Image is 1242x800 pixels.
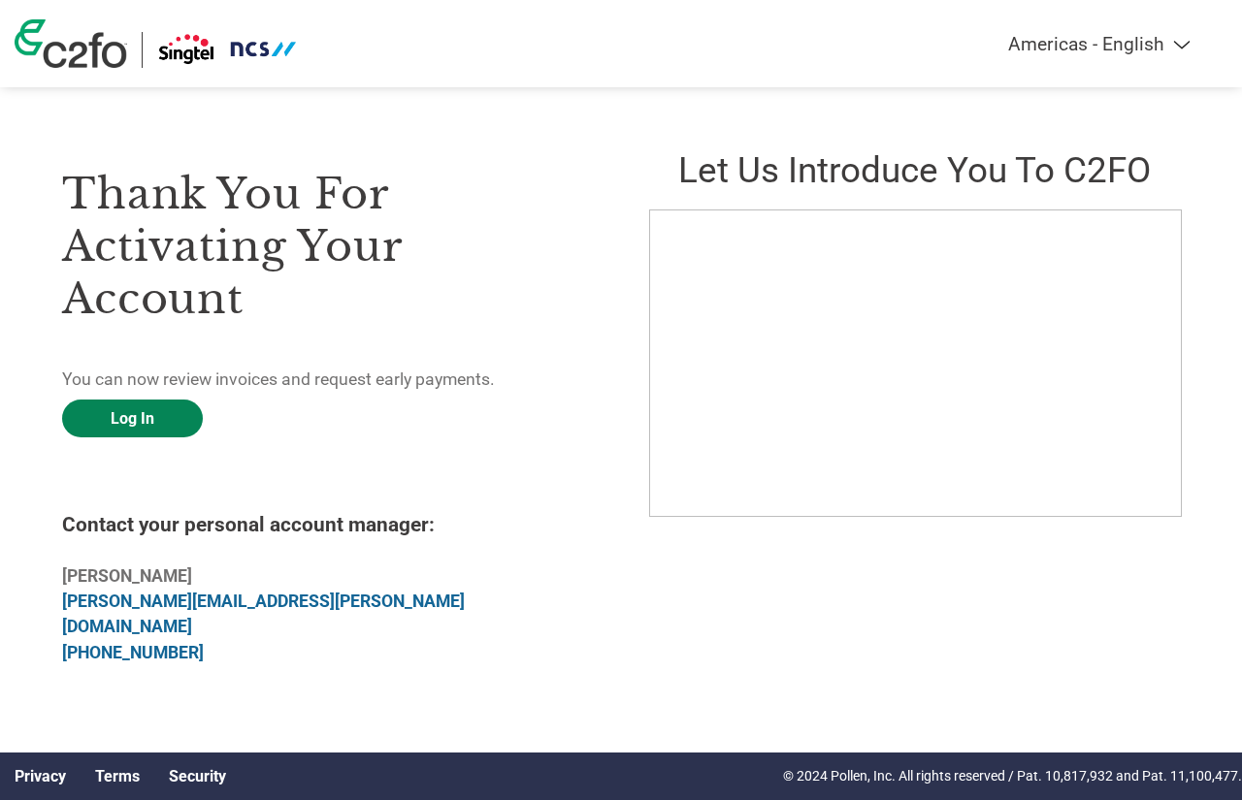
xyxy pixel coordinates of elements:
p: You can now review invoices and request early payments. [62,367,593,392]
a: Privacy [15,767,66,785]
a: Log In [62,400,203,437]
img: Singtel [157,32,298,68]
p: © 2024 Pollen, Inc. All rights reserved / Pat. 10,817,932 and Pat. 11,100,477. [783,766,1242,786]
a: [PERSON_NAME][EMAIL_ADDRESS][PERSON_NAME][DOMAIN_NAME] [62,592,465,636]
h2: Let us introduce you to C2FO [649,149,1180,191]
iframe: C2FO Introduction Video [649,209,1182,517]
a: Security [169,767,226,785]
h3: Thank you for activating your account [62,168,593,325]
img: c2fo logo [15,19,127,68]
a: Terms [95,767,140,785]
h4: Contact your personal account manager: [62,513,593,536]
a: [PHONE_NUMBER] [62,643,204,662]
b: [PERSON_NAME] [62,566,192,586]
